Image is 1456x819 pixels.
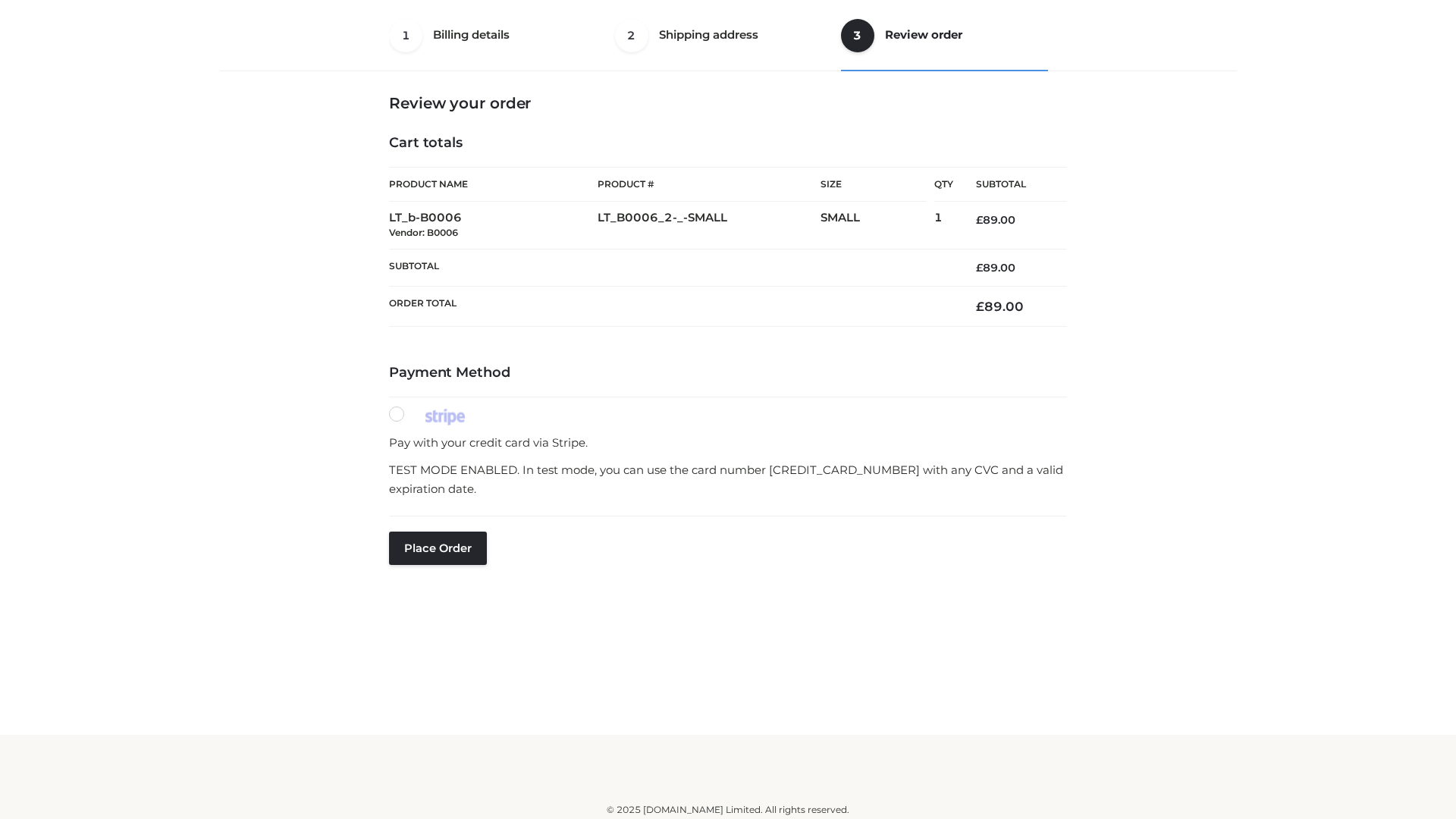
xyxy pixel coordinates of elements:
[934,202,953,249] td: 1
[389,532,487,565] button: Place order
[389,433,1067,453] p: Pay with your credit card via Stripe.
[389,94,1067,112] h3: Review your order
[389,167,598,202] th: Product Name
[934,167,953,202] th: Qty
[598,202,821,249] td: LT_B0006_2-_-SMALL
[821,168,927,202] th: Size
[976,299,1024,314] bdi: 89.00
[389,135,1067,152] h4: Cart totals
[598,167,821,202] th: Product #
[976,213,1015,227] bdi: 89.00
[389,249,953,286] th: Subtotal
[389,365,1067,381] h4: Payment Method
[976,299,984,314] span: £
[389,202,598,249] td: LT_b-B0006
[389,227,458,238] small: Vendor: B0006
[953,168,1067,202] th: Subtotal
[976,261,983,275] span: £
[389,287,953,327] th: Order Total
[976,213,983,227] span: £
[225,802,1231,817] div: © 2025 [DOMAIN_NAME] Limited. All rights reserved.
[976,261,1015,275] bdi: 89.00
[389,460,1067,499] p: TEST MODE ENABLED. In test mode, you can use the card number [CREDIT_CARD_NUMBER] with any CVC an...
[821,202,934,249] td: SMALL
